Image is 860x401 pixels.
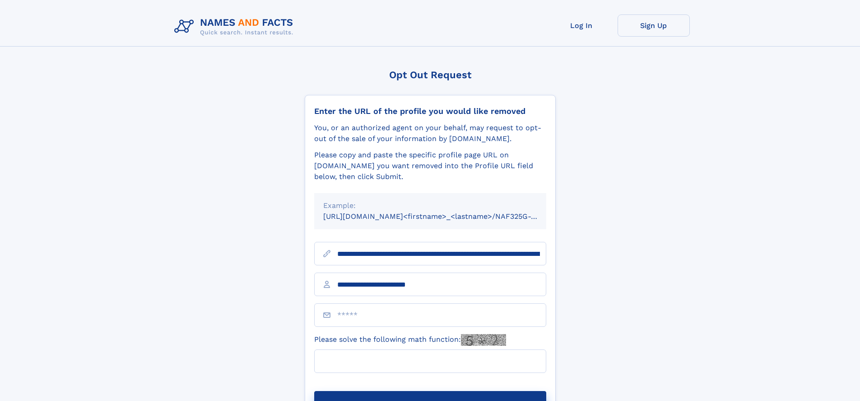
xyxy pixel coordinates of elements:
[323,212,563,221] small: [URL][DOMAIN_NAME]<firstname>_<lastname>/NAF325G-xxxxxxxx
[305,69,556,80] div: Opt Out Request
[618,14,690,37] a: Sign Up
[545,14,618,37] a: Log In
[314,150,546,182] div: Please copy and paste the specific profile page URL on [DOMAIN_NAME] you want removed into the Pr...
[314,123,546,144] div: You, or an authorized agent on your behalf, may request to opt-out of the sale of your informatio...
[171,14,301,39] img: Logo Names and Facts
[314,106,546,116] div: Enter the URL of the profile you would like removed
[323,200,537,211] div: Example:
[314,334,506,346] label: Please solve the following math function:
